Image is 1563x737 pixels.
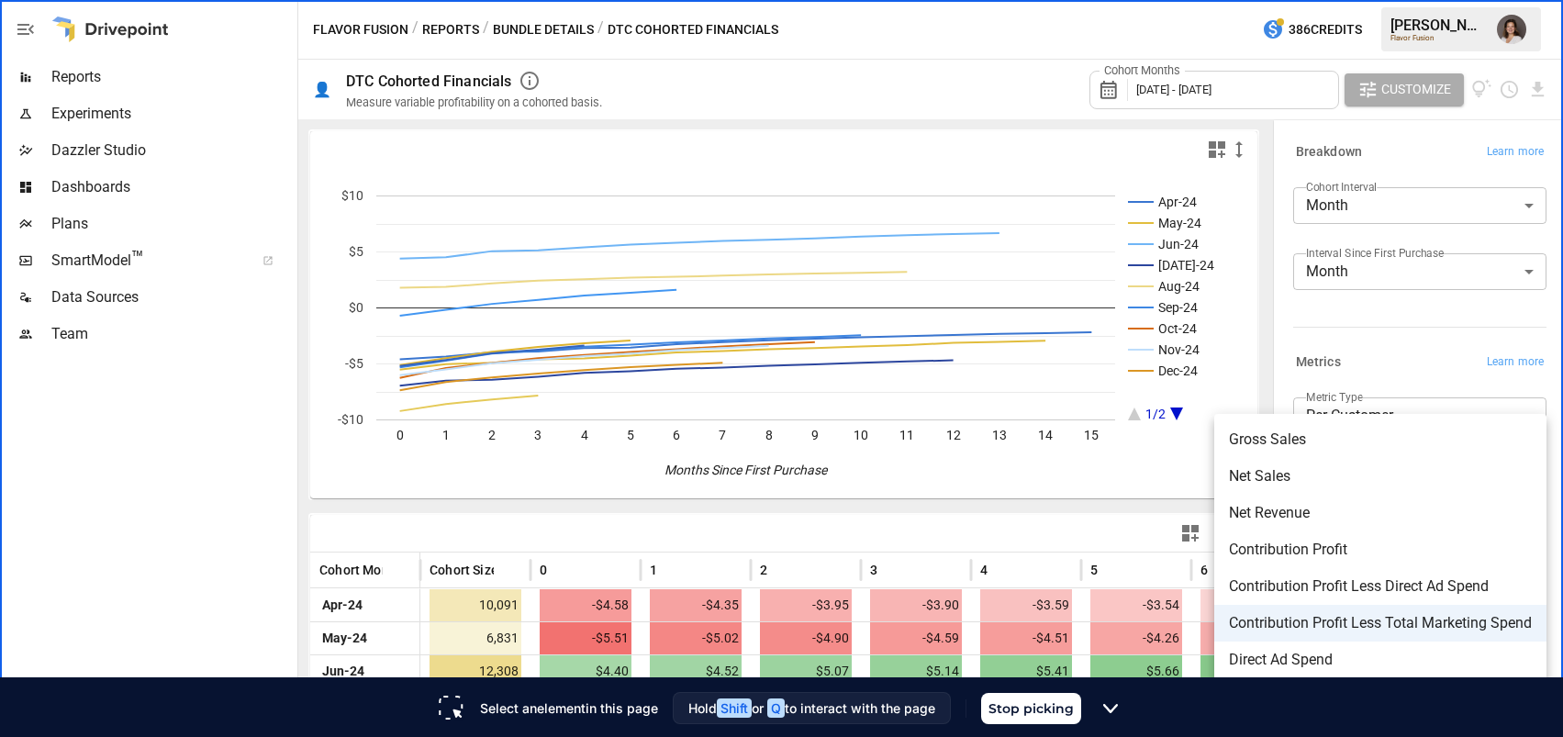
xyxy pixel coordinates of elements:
[1229,539,1532,561] span: Contribution Profit
[1229,649,1532,671] span: Direct Ad Spend
[1229,502,1532,524] span: Net Revenue
[1229,429,1532,451] span: Gross Sales
[1229,612,1532,634] span: Contribution Profit Less Total Marketing Spend
[1229,575,1532,597] span: Contribution Profit Less Direct Ad Spend
[1229,465,1532,487] span: Net Sales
